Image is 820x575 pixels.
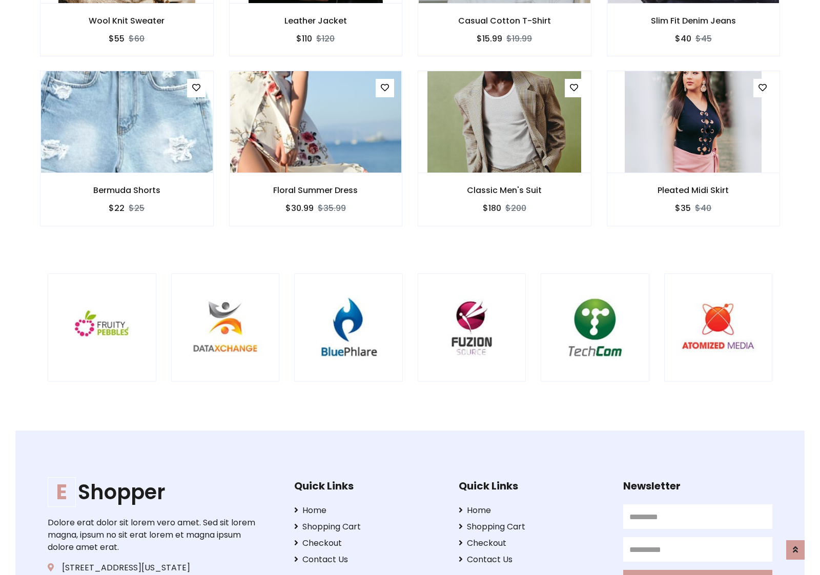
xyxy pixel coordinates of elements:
h6: Wool Knit Sweater [40,16,213,26]
del: $35.99 [318,202,346,214]
h6: Pleated Midi Skirt [607,185,780,195]
h6: $110 [296,34,312,44]
h1: Shopper [48,480,262,504]
h6: Leather Jacket [230,16,402,26]
h5: Quick Links [294,480,443,492]
a: Shopping Cart [459,521,608,533]
p: Dolore erat dolor sit lorem vero amet. Sed sit lorem magna, ipsum no sit erat lorem et magna ipsu... [48,517,262,553]
p: [STREET_ADDRESS][US_STATE] [48,562,262,574]
a: Home [294,504,443,517]
h6: Casual Cotton T-Shirt [418,16,591,26]
h6: $15.99 [477,34,502,44]
h6: Floral Summer Dress [230,185,402,195]
h6: Slim Fit Denim Jeans [607,16,780,26]
del: $45 [695,33,712,45]
h6: $55 [109,34,125,44]
del: $60 [129,33,145,45]
h6: $40 [675,34,691,44]
span: E [48,477,76,507]
a: Checkout [459,537,608,549]
del: $200 [505,202,526,214]
a: Contact Us [459,553,608,566]
h6: Classic Men's Suit [418,185,591,195]
del: $120 [316,33,335,45]
h5: Quick Links [459,480,608,492]
h6: Bermuda Shorts [40,185,213,195]
del: $25 [129,202,145,214]
h6: $30.99 [285,203,314,213]
del: $40 [695,202,711,214]
h5: Newsletter [623,480,772,492]
h6: $22 [109,203,125,213]
h6: $35 [675,203,691,213]
a: Shopping Cart [294,521,443,533]
del: $19.99 [506,33,532,45]
a: Checkout [294,537,443,549]
h6: $180 [483,203,501,213]
a: Home [459,504,608,517]
a: EShopper [48,480,262,504]
a: Contact Us [294,553,443,566]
